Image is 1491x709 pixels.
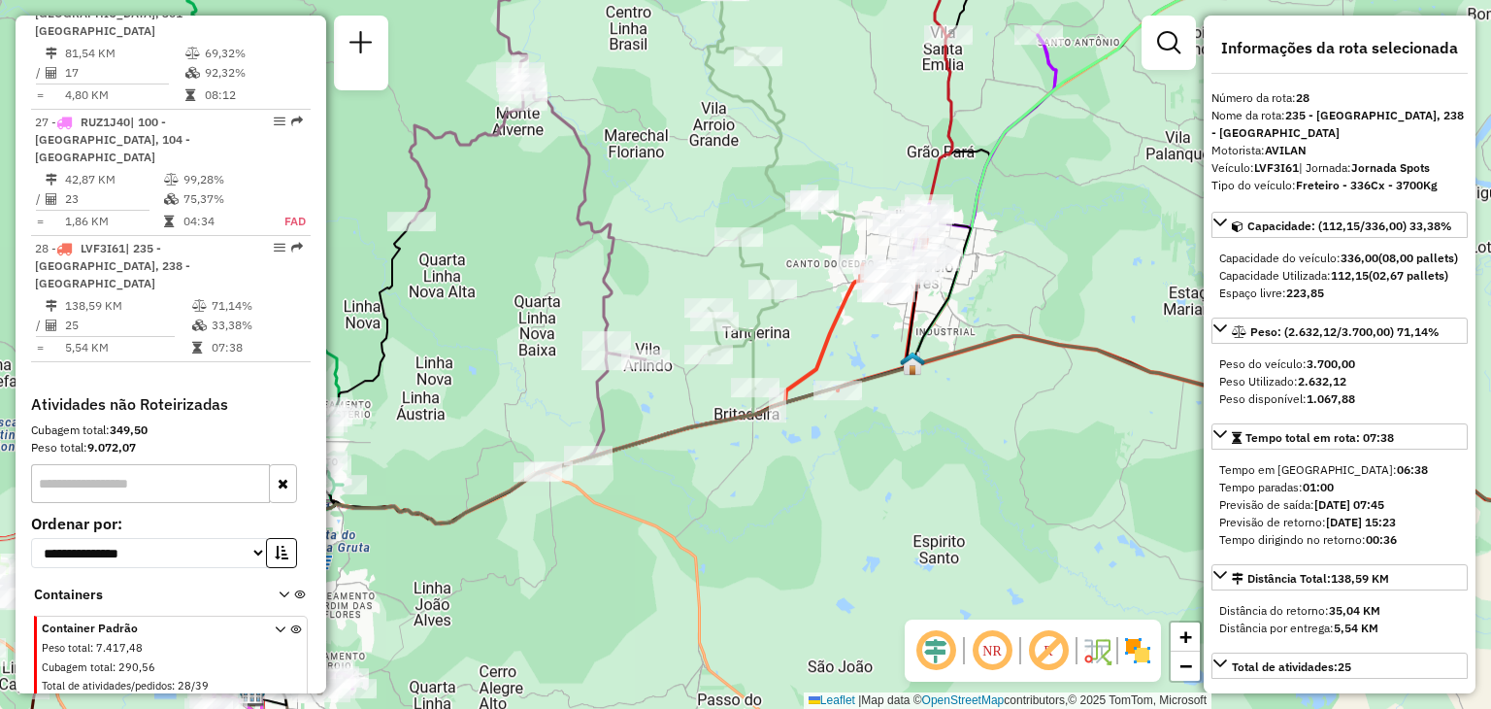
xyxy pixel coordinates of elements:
strong: Freteiro - 336Cx - 3700Kg [1296,178,1438,192]
td: FAD [263,212,307,231]
span: | 100 - [GEOGRAPHIC_DATA], 104 - [GEOGRAPHIC_DATA] [35,115,190,164]
a: OpenStreetMap [922,693,1005,707]
span: Peso total [42,641,90,655]
div: Distância Total:138,59 KM [1211,594,1468,645]
em: Rota exportada [291,116,303,127]
strong: 2.632,12 [1298,374,1346,388]
a: Leaflet [809,693,855,707]
td: 75,37% [182,189,263,209]
div: Nome da rota: [1211,107,1468,142]
i: Tempo total em rota [185,89,195,101]
span: 290,56 [118,660,155,674]
strong: 336,00 [1341,251,1378,265]
td: 17 [64,63,184,83]
span: Container Padrão [42,620,251,637]
span: 28/39 [178,679,209,692]
span: Total de atividades: [1232,659,1351,674]
div: Previsão de retorno: [1219,514,1460,531]
div: Tipo do veículo: [1211,177,1468,194]
label: Ordenar por: [31,512,311,535]
div: Veículo: [1211,159,1468,177]
strong: 223,85 [1286,286,1324,300]
span: 27 - [35,115,190,164]
a: Zoom in [1171,623,1200,652]
strong: [DATE] 15:23 [1326,515,1396,529]
strong: 06:38 [1397,462,1428,477]
img: Fluxo de ruas [1081,635,1112,666]
strong: LVF3I61 [1254,160,1299,175]
strong: 00:36 [1366,532,1397,547]
td: 08:12 [204,85,302,105]
td: / [35,316,45,335]
a: Exibir filtros [1149,23,1188,62]
span: | [858,693,861,707]
i: % de utilização da cubagem [192,320,207,331]
td: 42,87 KM [64,170,163,189]
div: Motorista: [1211,142,1468,159]
div: Tempo total em rota: 07:38 [1211,454,1468,557]
strong: 31 [1310,692,1324,706]
span: Containers [34,585,253,605]
div: Espaço livre: [1219,285,1460,302]
strong: 1.067,88 [1307,391,1355,406]
td: 4,80 KM [64,85,184,105]
em: Rota exportada [291,242,303,253]
span: 28 - [35,241,190,290]
h4: Informações da rota selecionada [1211,39,1468,57]
span: | 235 - [GEOGRAPHIC_DATA], 238 - [GEOGRAPHIC_DATA] [35,241,190,290]
span: Total de atividades/pedidos [42,679,172,692]
i: Total de Atividades [46,193,57,205]
div: Distância Total: [1232,570,1389,588]
strong: (08,00 pallets) [1378,251,1458,265]
a: Zoom out [1171,652,1200,681]
span: Tempo total em rota: 07:38 [1245,430,1394,445]
div: Peso total: [31,439,311,456]
span: 138,59 KM [1331,571,1389,586]
span: Ocultar NR [969,627,1015,674]
div: Capacidade: (112,15/336,00) 33,38% [1211,242,1468,310]
button: Ordem crescente [266,538,297,568]
td: 69,32% [204,44,302,63]
td: 07:38 [211,338,303,357]
strong: 25 [1338,659,1351,674]
td: = [35,212,45,231]
div: Tempo em [GEOGRAPHIC_DATA]: [1219,461,1460,479]
strong: 28 [1296,90,1309,105]
em: Opções [274,116,285,127]
strong: 5,54 KM [1334,621,1378,635]
td: 1,86 KM [64,212,163,231]
td: 33,38% [211,316,303,335]
span: | Jornada: [1299,160,1430,175]
div: Distância do retorno: [1219,602,1460,620]
td: 138,59 KM [64,296,191,316]
td: / [35,189,45,209]
i: % de utilização do peso [164,174,179,186]
td: 04:34 [182,212,263,231]
strong: 349,50 [110,422,148,437]
td: 99,28% [182,170,263,189]
td: 23 [64,189,163,209]
img: Venâncio Aires [900,351,925,376]
div: Map data © contributors,© 2025 TomTom, Microsoft [804,692,1211,709]
span: Peso: (2.632,12/3.700,00) 71,14% [1250,324,1440,339]
strong: AVILAN [1265,143,1307,157]
td: 71,14% [211,296,303,316]
strong: 9.072,07 [87,440,136,455]
a: Capacidade: (112,15/336,00) 33,38% [1211,212,1468,238]
strong: 112,15 [1331,268,1369,283]
td: = [35,85,45,105]
td: 81,54 KM [64,44,184,63]
div: Tempo dirigindo no retorno: [1219,531,1460,549]
span: Exibir rótulo [1025,627,1072,674]
img: Exibir/Ocultar setores [1122,635,1153,666]
i: % de utilização do peso [185,48,200,59]
td: 25 [64,316,191,335]
td: / [35,63,45,83]
i: Tempo total em rota [164,216,174,227]
span: Capacidade: (112,15/336,00) 33,38% [1247,219,1452,233]
div: Peso: (2.632,12/3.700,00) 71,14% [1211,348,1468,416]
a: Distância Total:138,59 KM [1211,564,1468,591]
i: % de utilização do peso [192,300,207,312]
img: CDD Santa Cruz do Sul [240,682,265,707]
span: LVF3I61 [81,241,125,255]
